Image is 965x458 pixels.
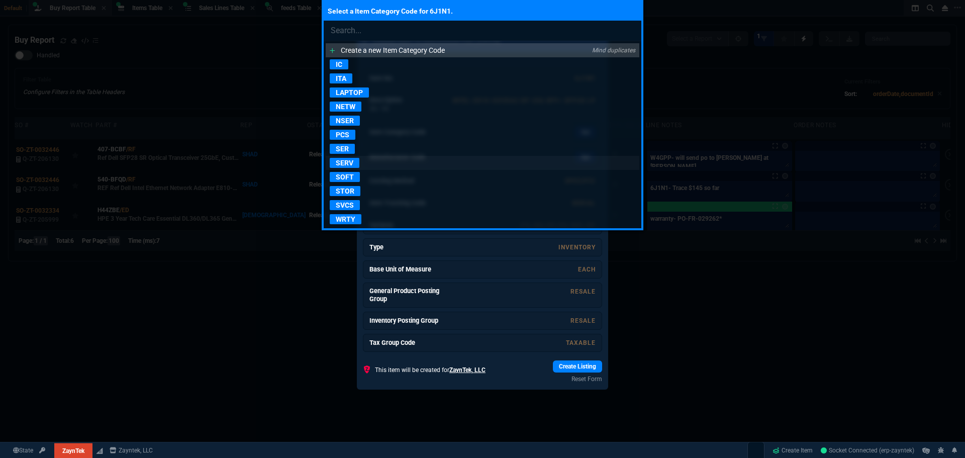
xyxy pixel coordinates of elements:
input: Search... [324,21,641,41]
p: NSER [330,116,360,126]
p: SERV [330,158,359,168]
span: Socket Connected (erp-zayntek) [821,447,914,454]
p: ITA [330,73,352,83]
p: PCS [330,130,355,140]
p: STOR [330,186,360,196]
a: Global State [10,446,36,455]
p: Create a new Item Category Code [341,45,445,55]
p: Select a Item Category Code for 6J1N1. [324,2,641,21]
p: IC [330,59,348,69]
p: SOFT [330,172,360,182]
p: NETW [330,102,361,112]
p: LAPTOP [330,87,369,98]
a: API TOKEN [36,446,48,455]
a: Create Item [768,443,817,458]
p: SER [330,144,355,154]
a: 3cxUd3jGqrANnQCzAAFg [821,446,914,455]
p: WRTY [330,214,361,224]
p: SVCS [330,200,360,210]
a: msbcCompanyName [107,446,156,455]
p: Mind duplicates [592,46,635,54]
